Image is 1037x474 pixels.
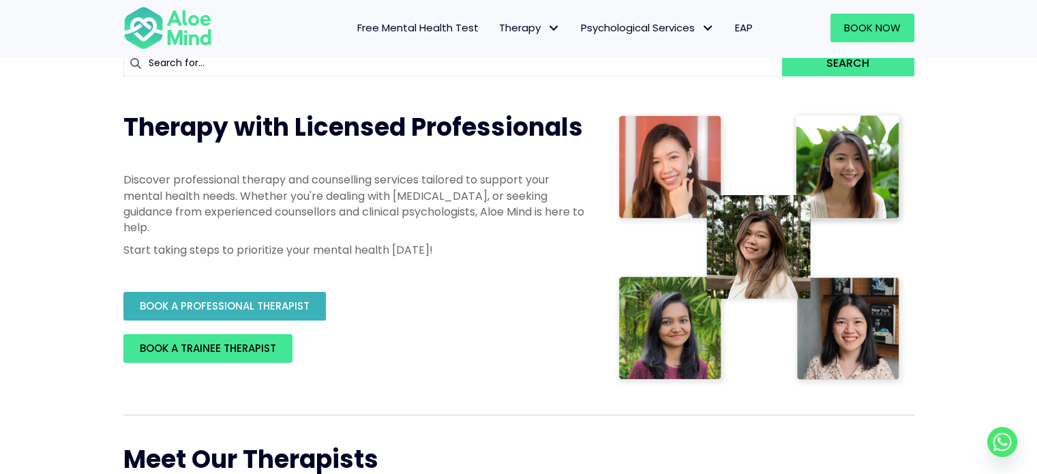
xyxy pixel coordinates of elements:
a: TherapyTherapy: submenu [489,14,571,42]
span: Book Now [844,20,901,35]
span: Free Mental Health Test [357,20,479,35]
a: BOOK A TRAINEE THERAPIST [123,334,292,363]
img: Therapist collage [614,110,906,387]
nav: Menu [230,14,763,42]
a: Psychological ServicesPsychological Services: submenu [571,14,725,42]
p: Start taking steps to prioritize your mental health [DATE]! [123,242,587,258]
a: Free Mental Health Test [347,14,489,42]
button: Search [782,50,914,76]
span: Therapy with Licensed Professionals [123,110,583,145]
a: BOOK A PROFESSIONAL THERAPIST [123,292,326,321]
img: Aloe mind Logo [123,5,212,50]
span: Psychological Services [581,20,715,35]
span: Therapy [499,20,560,35]
span: Psychological Services: submenu [698,18,718,38]
input: Search for... [123,50,783,76]
span: Therapy: submenu [544,18,564,38]
a: EAP [725,14,763,42]
a: Book Now [830,14,914,42]
p: Discover professional therapy and counselling services tailored to support your mental health nee... [123,172,587,235]
span: BOOK A TRAINEE THERAPIST [140,341,276,355]
span: BOOK A PROFESSIONAL THERAPIST [140,299,310,313]
span: EAP [735,20,753,35]
a: Whatsapp [987,427,1017,457]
